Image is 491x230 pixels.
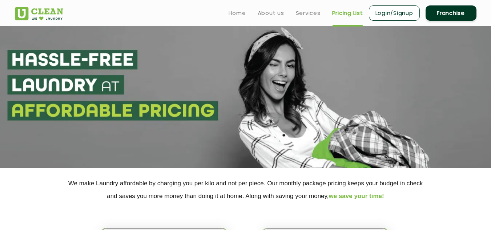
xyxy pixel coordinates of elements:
[258,9,284,17] a: About us
[369,5,420,21] a: Login/Signup
[329,193,384,199] span: we save your time!
[15,7,63,20] img: UClean Laundry and Dry Cleaning
[332,9,363,17] a: Pricing List
[296,9,321,17] a: Services
[426,5,476,21] a: Franchise
[15,177,476,202] p: We make Laundry affordable by charging you per kilo and not per piece. Our monthly package pricin...
[229,9,246,17] a: Home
